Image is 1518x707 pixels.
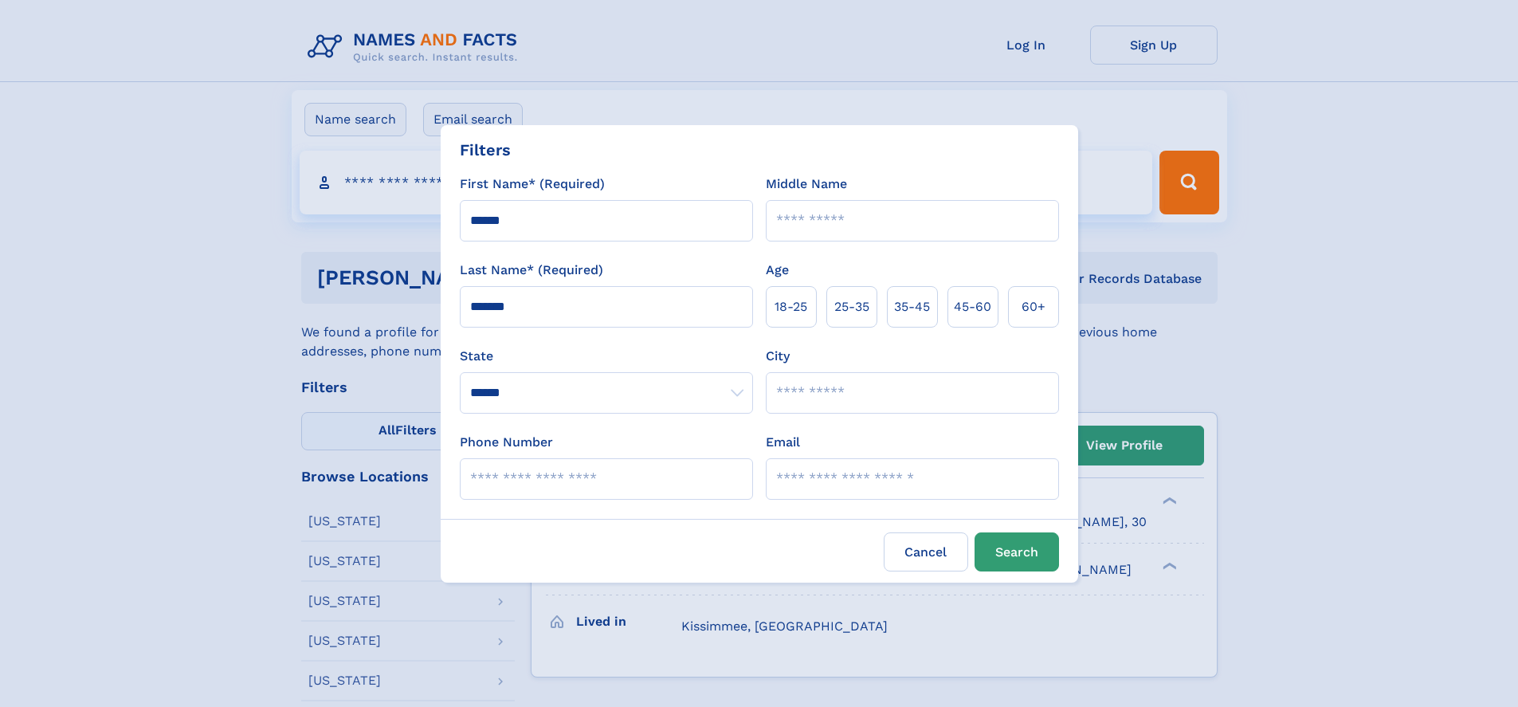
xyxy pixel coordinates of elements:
[954,297,991,316] span: 45‑60
[460,261,603,280] label: Last Name* (Required)
[884,532,968,571] label: Cancel
[766,175,847,194] label: Middle Name
[460,347,753,366] label: State
[460,175,605,194] label: First Name* (Required)
[460,433,553,452] label: Phone Number
[766,347,790,366] label: City
[766,433,800,452] label: Email
[975,532,1059,571] button: Search
[894,297,930,316] span: 35‑45
[775,297,807,316] span: 18‑25
[834,297,869,316] span: 25‑35
[460,138,511,162] div: Filters
[766,261,789,280] label: Age
[1022,297,1045,316] span: 60+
